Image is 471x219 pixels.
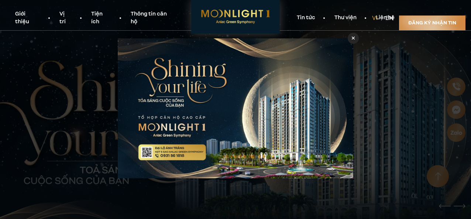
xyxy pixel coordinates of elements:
a: Vị trí [50,10,81,26]
a: Tiện ích [82,10,121,26]
a: Đăng ký nhận tin [399,16,465,30]
a: Tin tức [287,14,325,22]
a: en [385,14,393,22]
a: Thông tin căn hộ [121,10,184,26]
a: Thư viện [325,14,366,22]
a: Liên hệ [366,14,404,22]
a: vi [372,14,378,22]
a: Giới thiệu [6,10,50,26]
